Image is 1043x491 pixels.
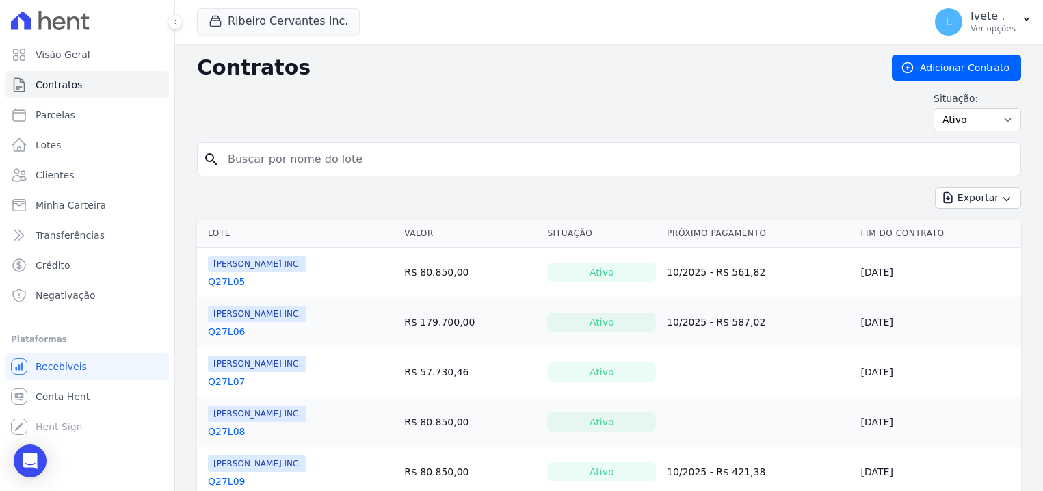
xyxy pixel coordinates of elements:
input: Buscar por nome do lote [220,146,1015,173]
p: Ver opções [971,23,1016,34]
span: [PERSON_NAME] INC. [208,256,306,272]
span: Minha Carteira [36,198,106,212]
a: Conta Hent [5,383,169,410]
th: Lote [197,220,399,248]
a: Clientes [5,161,169,189]
th: Fim do Contrato [856,220,1021,248]
div: Ativo [547,313,656,332]
td: R$ 80.850,00 [399,248,542,297]
td: R$ 179.700,00 [399,297,542,347]
span: Clientes [36,168,74,182]
td: [DATE] [856,397,1021,447]
button: Ribeiro Cervantes Inc. [197,8,360,34]
a: Adicionar Contrato [892,55,1021,81]
label: Situação: [934,92,1021,105]
a: Q27L09 [208,475,245,488]
button: Exportar [935,187,1021,209]
span: Transferências [36,228,105,242]
a: Q27L06 [208,325,245,339]
td: [DATE] [856,248,1021,297]
div: Ativo [547,462,656,481]
a: Crédito [5,252,169,279]
div: Ativo [547,412,656,432]
span: [PERSON_NAME] INC. [208,455,306,472]
a: Minha Carteira [5,191,169,219]
a: Negativação [5,282,169,309]
div: Ativo [547,263,656,282]
td: [DATE] [856,347,1021,397]
p: Ivete . [971,10,1016,23]
h2: Contratos [197,55,870,80]
i: search [203,151,220,168]
span: [PERSON_NAME] INC. [208,406,306,422]
th: Próximo Pagamento [661,220,855,248]
td: R$ 80.850,00 [399,397,542,447]
th: Valor [399,220,542,248]
a: Parcelas [5,101,169,129]
span: Contratos [36,78,82,92]
span: I. [946,17,952,27]
div: Open Intercom Messenger [14,444,47,477]
div: Ativo [547,362,656,382]
span: [PERSON_NAME] INC. [208,306,306,322]
a: Recebíveis [5,353,169,380]
a: Q27L08 [208,425,245,438]
span: Visão Geral [36,48,90,62]
a: Transferências [5,222,169,249]
span: Parcelas [36,108,75,122]
a: 10/2025 - R$ 561,82 [667,267,765,278]
a: Lotes [5,131,169,159]
button: I. Ivete . Ver opções [924,3,1043,41]
span: Recebíveis [36,360,87,373]
div: Plataformas [11,331,163,347]
a: Contratos [5,71,169,98]
a: 10/2025 - R$ 421,38 [667,466,765,477]
span: Crédito [36,258,70,272]
span: Conta Hent [36,390,90,403]
span: [PERSON_NAME] INC. [208,356,306,372]
span: Negativação [36,289,96,302]
th: Situação [542,220,661,248]
td: [DATE] [856,297,1021,347]
td: R$ 57.730,46 [399,347,542,397]
a: Visão Geral [5,41,169,68]
a: 10/2025 - R$ 587,02 [667,317,765,328]
span: Lotes [36,138,62,152]
a: Q27L07 [208,375,245,388]
a: Q27L05 [208,275,245,289]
